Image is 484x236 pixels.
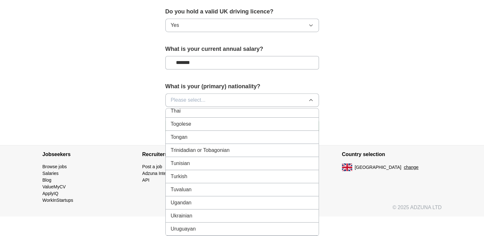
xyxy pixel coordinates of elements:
a: Post a job [142,164,162,169]
a: Browse jobs [43,164,67,169]
span: Tongan [171,133,188,141]
a: API [142,177,150,183]
a: WorkInStartups [43,198,73,203]
a: Adzuna Intelligence [142,171,181,176]
button: Yes [165,19,319,32]
div: © 2025 ADZUNA LTD [37,204,447,216]
span: [GEOGRAPHIC_DATA] [355,164,401,171]
span: Please select... [171,96,206,104]
span: Uruguayan [171,225,196,233]
span: Ukrainian [171,212,193,220]
span: Togolese [171,120,191,128]
button: change [404,164,418,171]
label: What is your (primary) nationality? [165,82,319,91]
h4: Country selection [342,146,442,163]
span: Ugandan [171,199,192,207]
label: What is your current annual salary? [165,45,319,53]
a: Blog [43,177,52,183]
a: ValueMyCV [43,184,66,189]
span: Tuvaluan [171,186,192,193]
span: Tunisian [171,160,190,167]
button: Please select... [165,93,319,107]
span: Trinidadian or Tobagonian [171,146,230,154]
span: Yes [171,21,179,29]
label: Do you hold a valid UK driving licence? [165,7,319,16]
img: UK flag [342,163,352,171]
span: Turkish [171,173,187,180]
a: Salaries [43,171,59,176]
a: ApplyIQ [43,191,59,196]
span: Thai [171,107,181,115]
